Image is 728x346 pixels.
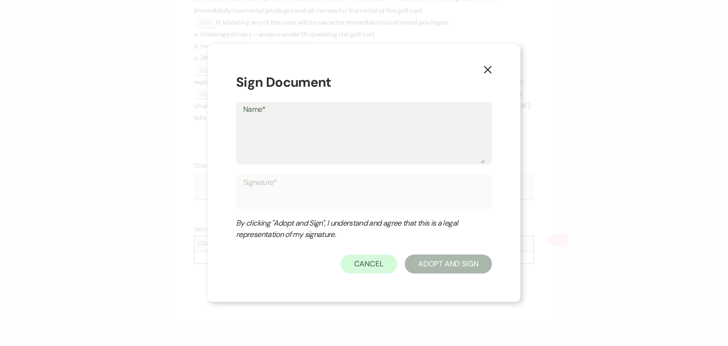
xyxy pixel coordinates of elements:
[236,218,473,240] div: By clicking "Adopt and Sign", I understand and agree that this is a legal representation of my si...
[243,176,485,190] label: Signature*
[243,103,485,117] label: Name*
[236,73,492,92] h1: Sign Document
[405,255,492,273] button: Adopt And Sign
[341,255,398,273] button: Cancel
